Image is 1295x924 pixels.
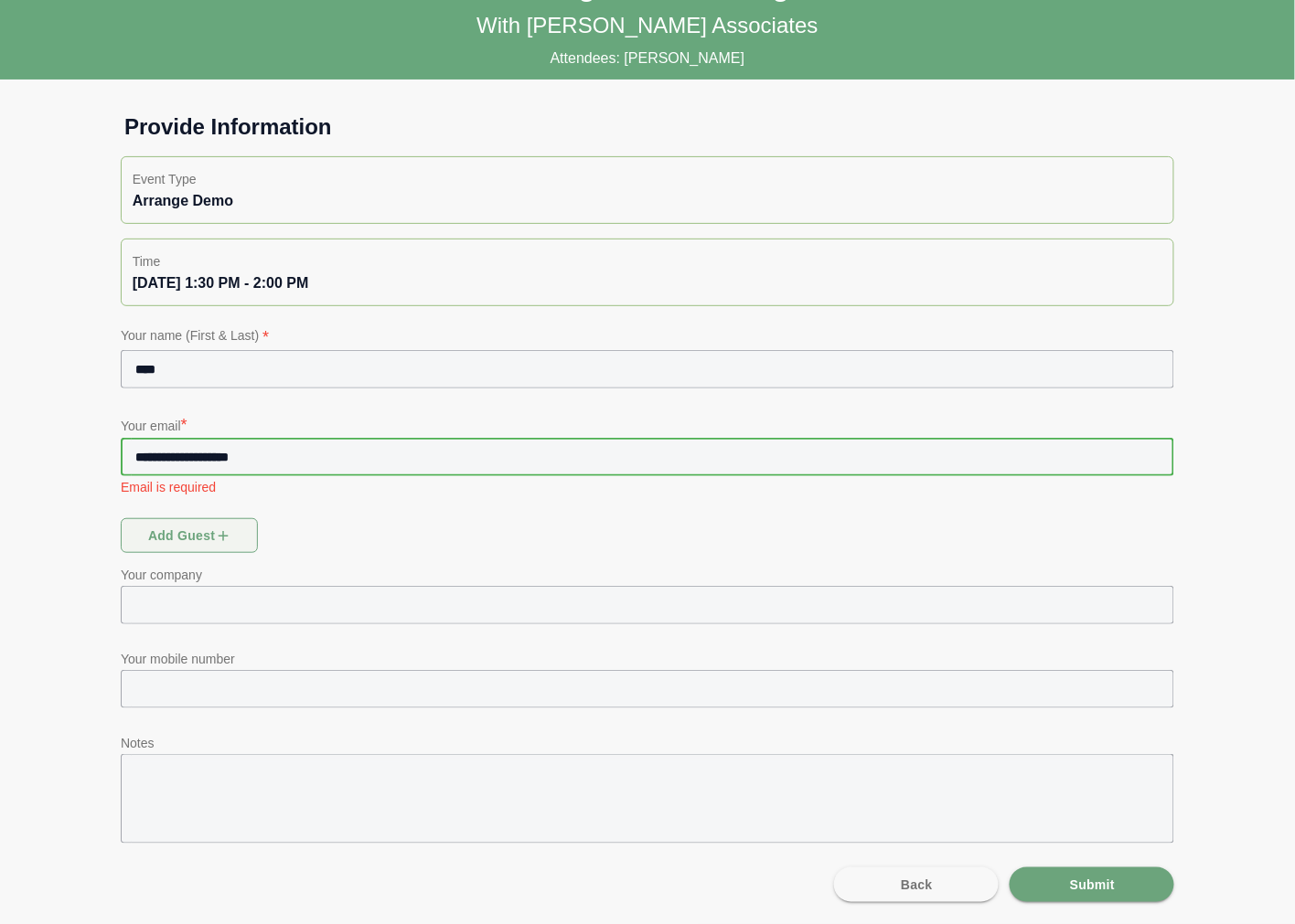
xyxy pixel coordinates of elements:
p: Your company [121,564,1174,586]
p: Notes [121,732,1174,754]
h1: Provide Information [110,112,1185,142]
span: Back [900,867,933,902]
div: [DATE] 1:30 PM - 2:00 PM [133,272,1162,294]
p: Event Type [133,168,1162,190]
p: With [PERSON_NAME] Associates [476,11,818,40]
p: Your name (First & Last) [121,324,1174,350]
span: Submit [1069,867,1115,902]
p: Your email [121,412,1174,438]
p: Your mobile number [121,648,1174,670]
button: Back [834,867,999,902]
p: Time [133,250,1162,272]
p: Email is required [121,478,1174,496]
button: Submit [1010,867,1174,902]
p: Attendees: [PERSON_NAME] [551,48,745,69]
span: Add guest [147,518,232,553]
button: Add guest [121,518,258,553]
div: Arrange Demo [133,190,1162,212]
